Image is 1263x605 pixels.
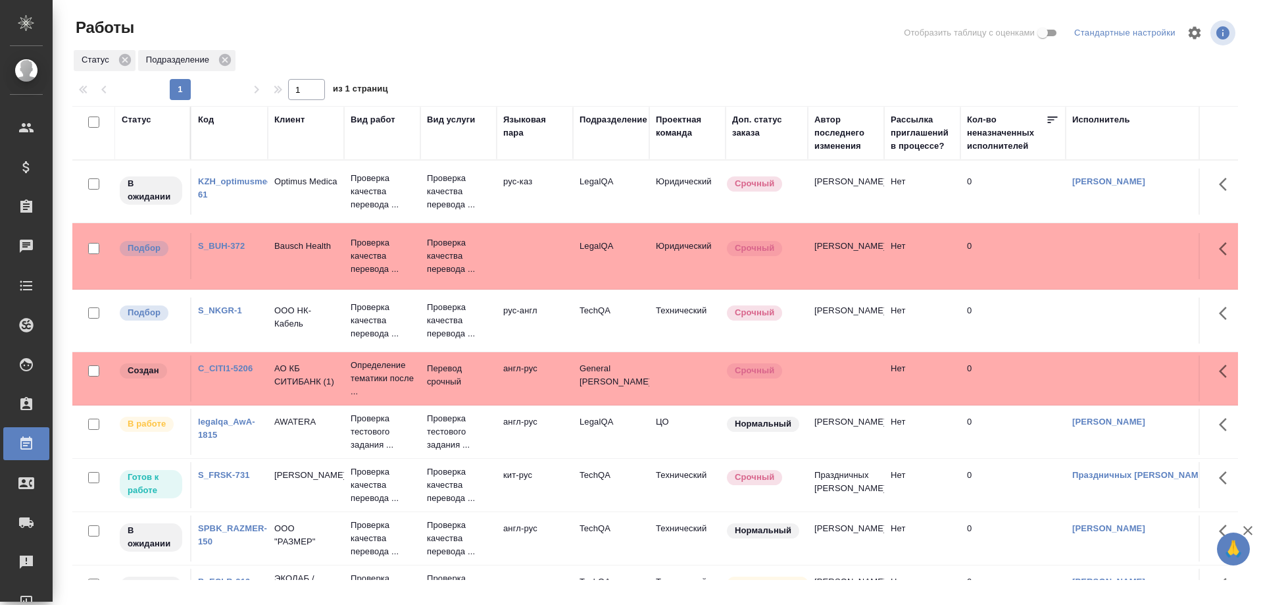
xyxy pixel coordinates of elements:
td: General [PERSON_NAME] [573,355,649,402]
button: Здесь прячутся важные кнопки [1211,462,1243,494]
div: Можно подбирать исполнителей [118,240,184,257]
div: Подразделение [138,50,235,71]
p: Подбор [128,242,161,255]
p: Срочный [735,364,774,377]
p: [PERSON_NAME] [274,469,337,482]
div: Проектная команда [656,113,719,140]
span: Работы [72,17,134,38]
td: Нет [884,409,960,455]
td: [PERSON_NAME] [808,298,884,344]
div: Исполнитель назначен, приступать к работе пока рано [118,175,184,206]
p: Создан [128,364,159,377]
p: Проверка качества перевода ... [427,236,490,276]
div: Автор последнего изменения [814,113,878,153]
div: Доп. статус заказа [732,113,801,140]
td: Нет [884,233,960,279]
div: Исполнитель может приступить к работе [118,469,184,500]
button: Здесь прячутся важные кнопки [1211,569,1243,600]
span: Отобразить таблицу с оценками [904,26,1035,39]
p: Перевод срочный [427,362,490,388]
td: TechQA [573,298,649,344]
div: Статус [74,50,136,71]
p: Проверка качества перевода ... [351,236,414,276]
a: C_CITI1-5206 [198,363,253,373]
td: LegalQA [573,233,649,279]
p: [DEMOGRAPHIC_DATA] [735,577,801,591]
td: [PERSON_NAME] [808,515,884,562]
span: Посмотреть информацию [1210,20,1238,45]
p: Срочный [735,177,774,190]
td: Нет [884,355,960,402]
td: Технический [649,462,726,508]
td: 0 [960,462,1066,508]
td: 0 [960,409,1066,455]
div: Исполнитель [1072,113,1130,126]
div: Можно подбирать исполнителей [118,304,184,322]
td: 0 [960,298,1066,344]
p: В ожидании [128,524,174,550]
p: Срочный [735,471,774,484]
div: Статус [122,113,151,126]
p: Проверка тестового задания ... [351,412,414,452]
button: Здесь прячутся важные кнопки [1211,409,1243,440]
span: из 1 страниц [333,81,388,100]
td: англ-рус [497,515,573,562]
td: Нет [884,298,960,344]
td: Праздничных [PERSON_NAME] [808,462,884,508]
span: 🙏 [1222,535,1245,563]
a: Праздничных [PERSON_NAME] [1072,470,1207,480]
p: В ожидании [128,177,174,203]
td: LegalQA [573,169,649,215]
td: 0 [960,233,1066,279]
button: Здесь прячутся важные кнопки [1211,298,1243,329]
div: split button [1071,23,1179,43]
p: Проверка качества перевода ... [351,465,414,505]
p: Проверка качества перевода ... [427,172,490,211]
p: Статус [82,53,114,66]
td: ЦО [649,409,726,455]
p: Нормальный [735,524,791,537]
td: Нет [884,462,960,508]
p: Проверка качества перевода ... [427,301,490,340]
td: TechQA [573,515,649,562]
td: Нет [884,515,960,562]
p: В ожидании [128,577,174,604]
p: Проверка качества перевода ... [351,519,414,558]
p: Готов к работе [128,471,174,497]
p: AWATERA [274,415,337,429]
p: Подбор [128,306,161,319]
button: Здесь прячутся важные кнопки [1211,169,1243,200]
td: [PERSON_NAME] [808,409,884,455]
p: ООО НК-Кабель [274,304,337,330]
a: [PERSON_NAME] [1072,577,1145,587]
p: Подразделение [146,53,214,66]
td: [PERSON_NAME] [808,233,884,279]
button: Здесь прячутся важные кнопки [1211,515,1243,547]
p: Нормальный [735,417,791,431]
span: Настроить таблицу [1179,17,1210,49]
td: Юридический [649,233,726,279]
a: [PERSON_NAME] [1072,523,1145,533]
p: Bausch Health [274,240,337,253]
a: S_BUH-372 [198,241,245,251]
p: Срочный [735,306,774,319]
p: Проверка качества перевода ... [351,172,414,211]
div: Исполнитель назначен, приступать к работе пока рано [118,522,184,553]
p: Проверка качества перевода ... [427,519,490,558]
p: Optimus Medica [274,175,337,188]
p: ООО "РАЗМЕР" [274,522,337,548]
td: Технический [649,298,726,344]
p: В работе [128,417,166,431]
div: Исполнитель выполняет работу [118,415,184,433]
div: Вид работ [351,113,395,126]
td: TechQA [573,462,649,508]
td: рус-англ [497,298,573,344]
div: Заказ еще не согласован с клиентом, искать исполнителей рано [118,362,184,380]
a: B_ECLB-219 [198,577,250,587]
div: Код [198,113,214,126]
div: Языковая пара [503,113,566,140]
a: S_FRSK-731 [198,470,250,480]
td: 0 [960,169,1066,215]
p: Срочный [735,242,774,255]
p: Проверка качества перевода ... [427,465,490,505]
